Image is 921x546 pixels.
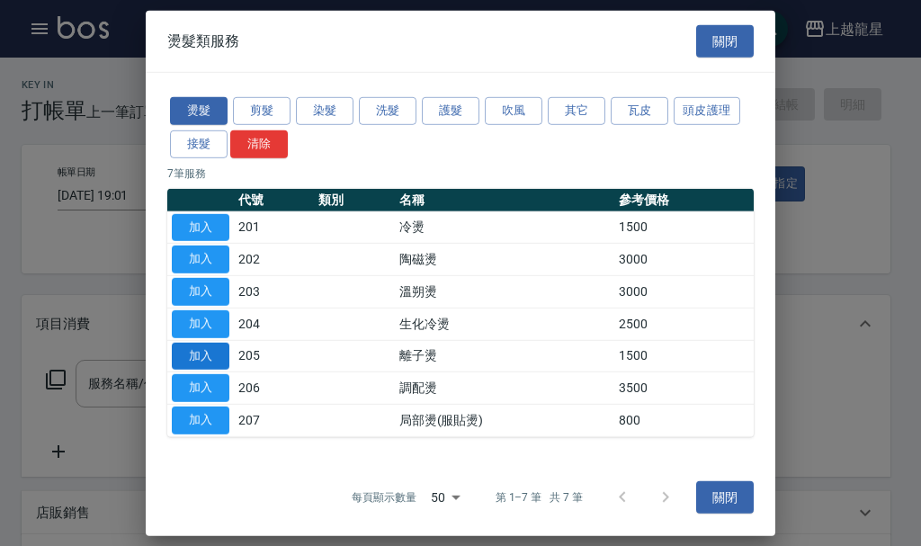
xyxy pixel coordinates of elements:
button: 加入 [172,246,229,273]
th: 代號 [234,188,314,211]
td: 離子燙 [395,340,614,372]
td: 204 [234,308,314,340]
td: 1500 [614,340,754,372]
td: 202 [234,244,314,276]
button: 加入 [172,342,229,370]
td: 205 [234,340,314,372]
button: 清除 [230,130,288,158]
button: 關閉 [696,24,754,58]
button: 瓦皮 [611,97,668,125]
td: 冷燙 [395,211,614,244]
td: 3000 [614,244,754,276]
td: 1500 [614,211,754,244]
p: 7 筆服務 [167,165,754,181]
p: 每頁顯示數量 [352,489,416,506]
span: 燙髮類服務 [167,32,239,50]
button: 關閉 [696,480,754,514]
td: 201 [234,211,314,244]
button: 護髮 [422,97,479,125]
p: 第 1–7 筆 共 7 筆 [496,489,583,506]
th: 參考價格 [614,188,754,211]
div: 50 [424,473,467,522]
button: 加入 [172,310,229,338]
td: 207 [234,404,314,436]
button: 染髮 [296,97,353,125]
td: 溫朔燙 [395,275,614,308]
th: 名稱 [395,188,614,211]
td: 3500 [614,372,754,405]
button: 頭皮護理 [674,97,740,125]
td: 調配燙 [395,372,614,405]
button: 吹風 [485,97,542,125]
button: 洗髮 [359,97,416,125]
button: 剪髮 [233,97,291,125]
td: 局部燙(服貼燙) [395,404,614,436]
th: 類別 [314,188,394,211]
button: 加入 [172,278,229,306]
button: 燙髮 [170,97,228,125]
td: 206 [234,372,314,405]
button: 加入 [172,407,229,434]
td: 800 [614,404,754,436]
button: 加入 [172,213,229,241]
td: 203 [234,275,314,308]
button: 加入 [172,374,229,402]
button: 其它 [548,97,605,125]
button: 接髮 [170,130,228,158]
td: 2500 [614,308,754,340]
td: 生化冷燙 [395,308,614,340]
td: 陶磁燙 [395,244,614,276]
td: 3000 [614,275,754,308]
